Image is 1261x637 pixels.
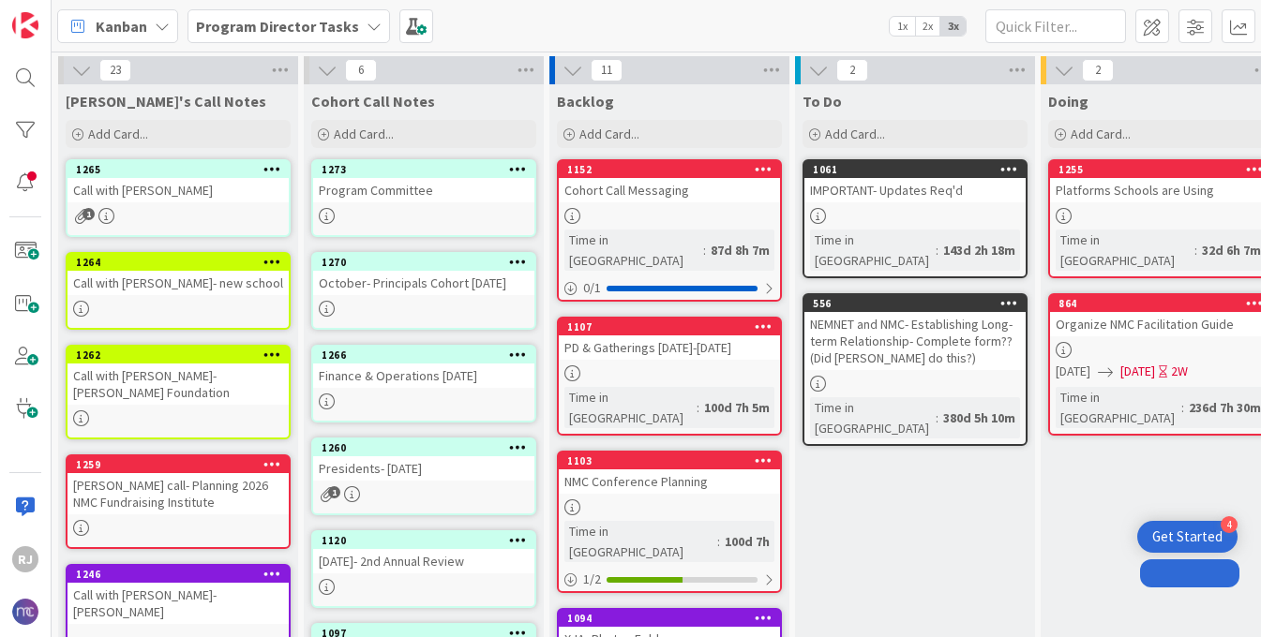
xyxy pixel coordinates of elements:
div: 1061 [813,163,1026,176]
span: 1 / 2 [583,570,601,589]
div: 1120 [322,534,534,547]
div: RJ [12,546,38,572]
div: Get Started [1152,527,1223,546]
span: Ros's Call Notes [66,92,266,111]
span: Doing [1048,92,1088,111]
div: 1152 [559,161,780,178]
div: 1264Call with [PERSON_NAME]- new school [68,254,289,295]
span: Add Card... [334,126,394,142]
div: 1266Finance & Operations [DATE] [313,347,534,388]
span: 1 [83,208,95,220]
div: 1107PD & Gatherings [DATE]-[DATE] [559,318,780,360]
b: Program Director Tasks [196,17,359,36]
div: 1107 [567,320,780,333]
span: 11 [591,59,623,81]
div: 1107 [559,318,780,335]
img: Visit kanbanzone.com [12,12,38,38]
div: 1270October- Principals Cohort [DATE] [313,254,534,295]
div: 1262 [68,347,289,363]
div: Call with [PERSON_NAME]- [PERSON_NAME] Foundation [68,363,289,405]
div: 87d 8h 7m [706,240,774,260]
div: Call with [PERSON_NAME] [68,178,289,202]
div: Time in [GEOGRAPHIC_DATA] [1056,230,1194,271]
div: Open Get Started checklist, remaining modules: 4 [1137,521,1238,553]
div: [DATE]- 2nd Annual Review [313,549,534,573]
span: : [936,407,938,428]
div: 100d 7h [720,531,774,552]
span: : [717,531,720,552]
span: 2 [836,59,868,81]
div: Time in [GEOGRAPHIC_DATA] [810,230,936,271]
div: Time in [GEOGRAPHIC_DATA] [564,521,717,562]
div: 1273 [313,161,534,178]
div: 1103 [559,452,780,469]
span: : [1194,240,1197,260]
span: Kanban [96,15,147,37]
div: 1120[DATE]- 2nd Annual Review [313,532,534,573]
div: 1266 [313,347,534,363]
span: 1 [328,486,340,498]
div: 1265Call with [PERSON_NAME] [68,161,289,202]
div: 1259 [68,456,289,473]
div: 1273 [322,163,534,176]
span: Add Card... [825,126,885,142]
div: 1273Program Committee [313,161,534,202]
span: 0 / 1 [583,278,601,298]
span: Add Card... [88,126,148,142]
div: 1246 [68,566,289,583]
span: [DATE] [1120,362,1155,381]
span: 1x [890,17,915,36]
span: Backlog [557,92,614,111]
div: 100d 7h 5m [699,397,774,418]
span: [DATE] [1056,362,1090,381]
span: : [697,397,699,418]
div: Time in [GEOGRAPHIC_DATA] [810,397,936,438]
div: 1259 [76,458,289,471]
span: : [1181,397,1184,418]
div: 1152 [567,163,780,176]
div: 1246Call with [PERSON_NAME]- [PERSON_NAME] [68,566,289,624]
span: Add Card... [1071,126,1131,142]
span: 6 [345,59,377,81]
span: 2 [1082,59,1114,81]
div: 1061 [804,161,1026,178]
div: [PERSON_NAME] call- Planning 2026 NMC Fundraising Institute [68,473,289,514]
div: 1264 [76,256,289,269]
div: 4 [1221,516,1238,533]
div: IMPORTANT- Updates Req'd [804,178,1026,202]
div: October- Principals Cohort [DATE] [313,271,534,295]
div: 1262Call with [PERSON_NAME]- [PERSON_NAME] Foundation [68,347,289,405]
div: 556 [804,295,1026,312]
div: NMC Conference Planning [559,469,780,494]
div: 0/1 [559,276,780,300]
div: NEMNET and NMC- Establishing Long-term Relationship- Complete form?? (Did [PERSON_NAME] do this?) [804,312,1026,370]
div: Time in [GEOGRAPHIC_DATA] [564,387,697,428]
div: 1266 [322,348,534,362]
span: : [936,240,938,260]
div: 1265 [68,161,289,178]
div: 1120 [313,532,534,549]
div: 1259[PERSON_NAME] call- Planning 2026 NMC Fundraising Institute [68,456,289,514]
div: 1270 [313,254,534,271]
div: 1094 [559,610,780,627]
div: Cohort Call Messaging [559,178,780,202]
div: 1246 [76,568,289,581]
div: PD & Gatherings [DATE]-[DATE] [559,335,780,360]
span: 3x [940,17,966,36]
div: 1265 [76,163,289,176]
div: 2W [1171,362,1188,381]
div: Time in [GEOGRAPHIC_DATA] [564,230,703,271]
div: Time in [GEOGRAPHIC_DATA] [1056,387,1181,428]
div: 1260 [313,439,534,456]
div: 380d 5h 10m [938,407,1020,428]
div: 1270 [322,256,534,269]
span: To Do [803,92,842,111]
div: 556 [813,297,1026,310]
img: avatar [12,599,38,625]
input: Quick Filter... [985,9,1126,43]
span: : [703,240,706,260]
div: 1094 [567,612,780,625]
div: Call with [PERSON_NAME]- new school [68,271,289,295]
div: Call with [PERSON_NAME]- [PERSON_NAME] [68,583,289,624]
div: 1152Cohort Call Messaging [559,161,780,202]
